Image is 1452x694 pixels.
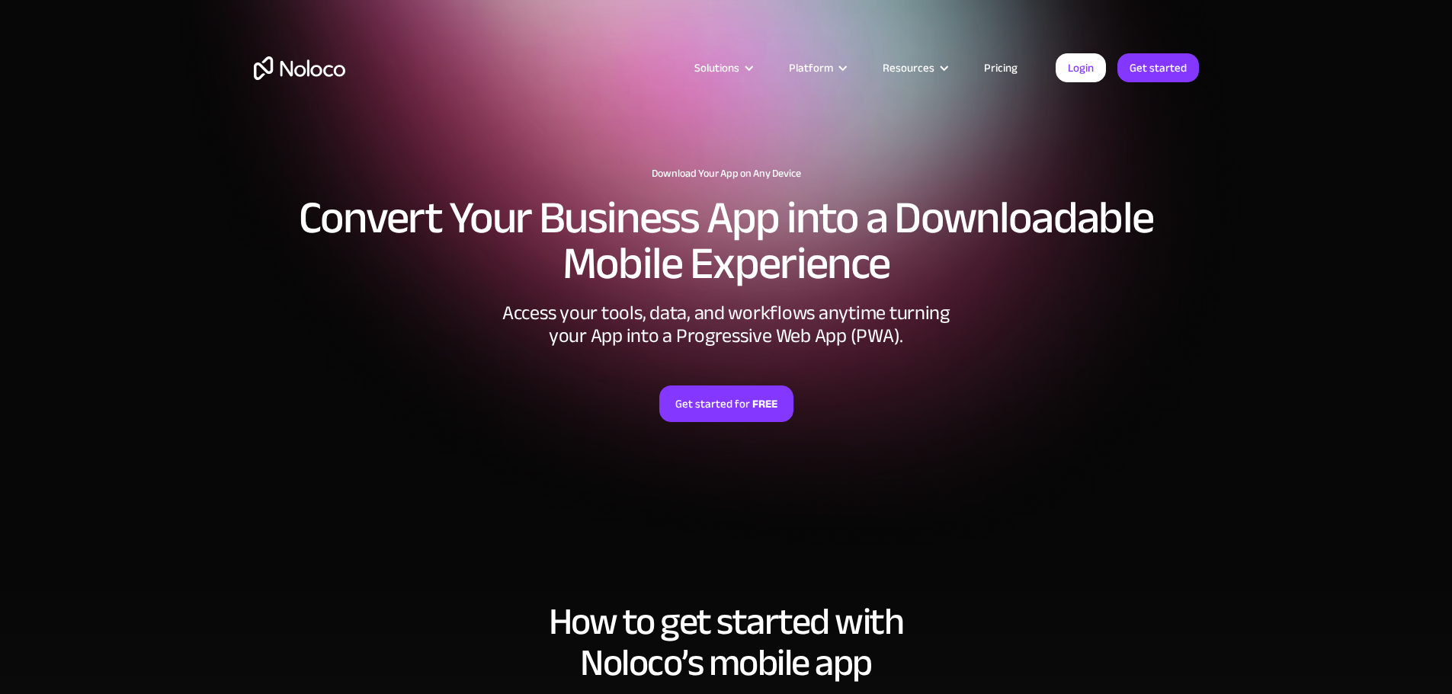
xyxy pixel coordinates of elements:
[254,601,1199,683] h2: How to get started with Noloco’s mobile app
[965,58,1037,78] a: Pricing
[770,58,864,78] div: Platform
[659,385,793,422] a: Get started forFREE
[864,58,965,78] div: Resources
[498,302,955,347] div: Access your tools, data, and workflows anytime turning your App into a Progressive Web App (PWA).
[254,168,1199,180] h1: Download Your App on Any Device
[883,58,934,78] div: Resources
[752,394,777,414] strong: FREE
[254,56,345,80] a: home
[1056,53,1106,82] a: Login
[1117,53,1199,82] a: Get started
[675,58,770,78] div: Solutions
[789,58,833,78] div: Platform
[694,58,739,78] div: Solutions
[254,195,1199,286] h2: Convert Your Business App into a Downloadable Mobile Experience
